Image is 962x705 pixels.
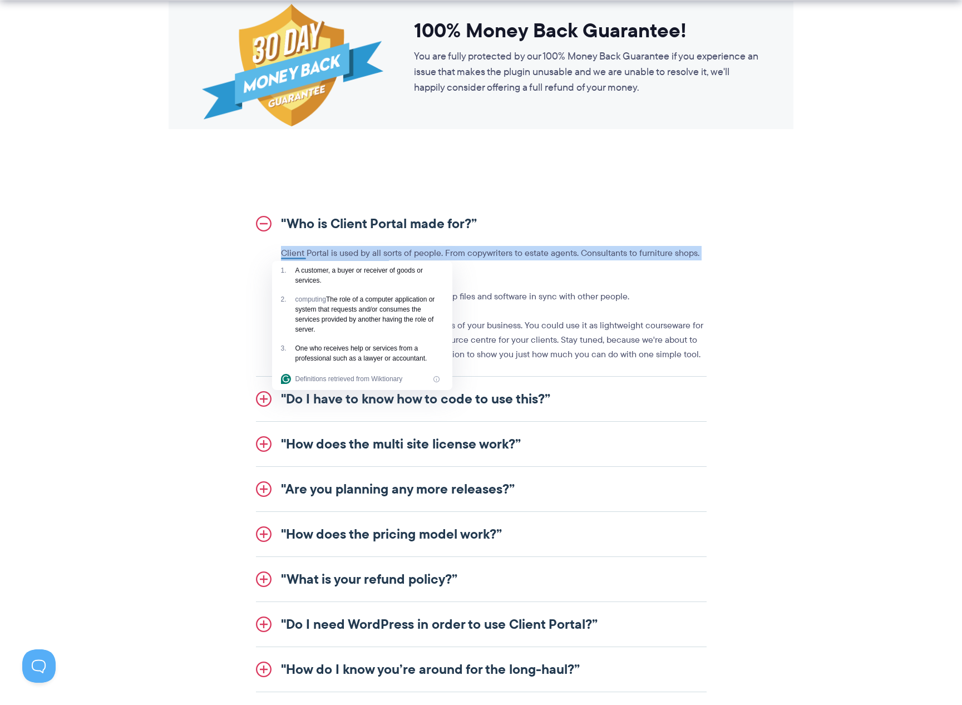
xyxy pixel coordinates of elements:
iframe: Toggle Customer Support [22,649,56,683]
a: "Are you planning any more releases?” [256,467,707,511]
p: You can even use Client Portal in other areas of your business. You could use it as lightweight c... [281,318,707,362]
p: Client Portal is used by all sorts of people. From copywriters to estate agents. Consultants to f... [281,246,707,275]
p: You are fully protected by our 100% Money Back Guarantee if you experience an issue that makes th... [414,48,760,95]
a: "Do I need WordPress in order to use Client Portal?” [256,602,707,647]
h3: 100% Money Back Guarantee! [414,18,760,43]
p: Client Portal is for anyone who needs to keep files and software in sync with other people. [281,289,707,304]
a: "How does the pricing model work?” [256,512,707,556]
a: "What is your refund policy?” [256,557,707,602]
a: "How does the multi site license work?” [256,422,707,466]
a: "Do I have to know how to code to use this?” [256,377,707,421]
a: "Who is Client Portal made for?” [256,201,707,246]
a: "How do I know you’re around for the long-haul?” [256,647,707,692]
